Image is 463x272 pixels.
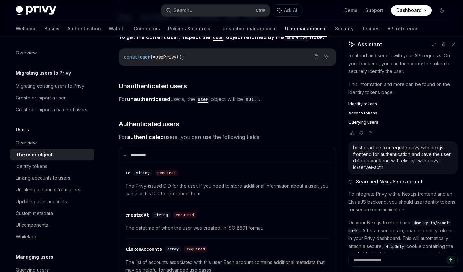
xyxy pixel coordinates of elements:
[119,95,336,104] span: For users, the object will be .
[176,54,184,60] span: ();
[140,54,150,60] span: user
[335,21,354,37] a: Security
[127,96,170,102] strong: unauthenticated
[174,7,192,14] div: Search...
[16,139,37,147] div: Overview
[127,134,164,140] strong: authenticated
[218,21,277,37] a: Transaction management
[16,233,39,241] div: Whitelabel
[10,47,94,59] a: Overview
[396,7,422,14] span: Dashboard
[284,34,310,41] code: usePrivy
[10,80,94,92] a: Migrating existing users to Privy
[167,247,179,252] span: array
[16,186,80,194] div: Unlinking accounts from users
[16,94,66,102] div: Create or import a user
[361,21,380,37] a: Recipes
[348,111,377,116] span: Access tokens
[16,198,67,205] div: Updating user accounts
[153,54,156,60] span: =
[447,256,455,264] button: Send message
[125,182,329,198] span: The Privy-issued DID for the user. If you need to store additional information about a user, you ...
[10,231,94,243] a: Whitelabel
[156,54,176,60] span: usePrivy
[348,111,458,116] a: Access tokens
[16,106,87,113] div: Create or import a batch of users
[16,162,47,170] div: Identity tokens
[348,190,458,214] p: To integrate Privy with a Next.js frontend and an ElysiaJS backend, you should use identity token...
[16,151,53,159] div: The user object
[67,21,101,37] a: Authentication
[124,54,137,60] span: const
[357,40,382,48] span: Assistant
[119,119,179,128] span: Authenticated users
[119,132,336,142] span: For users, you can use the following fields:
[10,196,94,207] a: Updating user accounts
[16,6,56,15] img: dark logo
[10,207,94,219] a: Custom metadata
[348,101,377,107] span: Identity tokens
[388,21,419,37] a: API reference
[285,21,327,37] a: User management
[210,34,226,41] code: user
[10,104,94,115] a: Create or import a batch of users
[136,170,150,175] span: string
[134,21,160,37] a: Connectors
[322,53,331,61] button: Ask AI
[16,174,70,182] div: Linking accounts to users
[10,184,94,196] a: Unlinking accounts from users
[10,149,94,160] a: The user object
[356,178,424,185] span: Searched NextJS server-auth
[109,21,126,37] a: Wallets
[16,126,29,134] h5: Users
[154,212,168,218] span: string
[348,219,458,266] p: On your Next.js frontend, use . After a user logs in, enable identity tokens in your Privy dashbo...
[437,5,447,16] button: Toggle dark mode
[348,120,378,125] span: Querying users
[391,5,432,16] a: Dashboard
[16,82,84,90] div: Migrating existing users to Privy
[125,170,131,176] div: id
[348,101,458,107] a: Identity tokens
[16,253,53,261] h5: Managing users
[353,144,453,171] div: best practice to integrate privy with nextjs frontend for authentication and save the user data o...
[119,82,187,91] span: Unauthenticated users
[16,69,71,77] h5: Migrating users to Privy
[10,137,94,149] a: Overview
[210,34,226,40] a: user
[125,246,162,252] div: linkedAccounts
[10,172,94,184] a: Linking accounts to users
[16,21,37,37] a: Welcome
[348,178,458,185] button: Searched NextJS server-auth
[184,246,207,252] div: required
[365,7,383,14] a: Support
[273,5,302,16] button: Ask AI
[348,81,458,96] p: This information and more can be found on the Identity tokens page.
[161,5,270,16] button: Search...CtrlK
[119,34,324,40] strong: To get the current user, inspect the object returned by the hook:
[150,54,153,60] span: }
[10,92,94,104] a: Create or import a user
[348,120,458,125] a: Querying users
[344,7,357,14] a: Demo
[10,219,94,231] a: UI components
[16,221,48,229] div: UI components
[137,54,140,60] span: {
[173,212,197,218] div: required
[16,49,37,57] div: Overview
[256,8,266,13] span: Ctrl K
[155,170,178,176] div: required
[125,212,149,218] div: createdAt
[16,209,53,217] div: Custom metadata
[10,160,94,172] a: Identity tokens
[168,21,210,37] a: Policies & controls
[284,7,297,14] span: Ask AI
[195,96,211,102] a: user
[243,96,259,103] code: null
[386,244,404,249] span: HttpOnly
[125,224,329,232] span: The datetime of when the user was created, in ISO 8601 format.
[312,53,320,61] button: Copy the contents from the code block
[44,21,59,37] a: Basics
[348,220,451,234] span: @privy-io/react-auth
